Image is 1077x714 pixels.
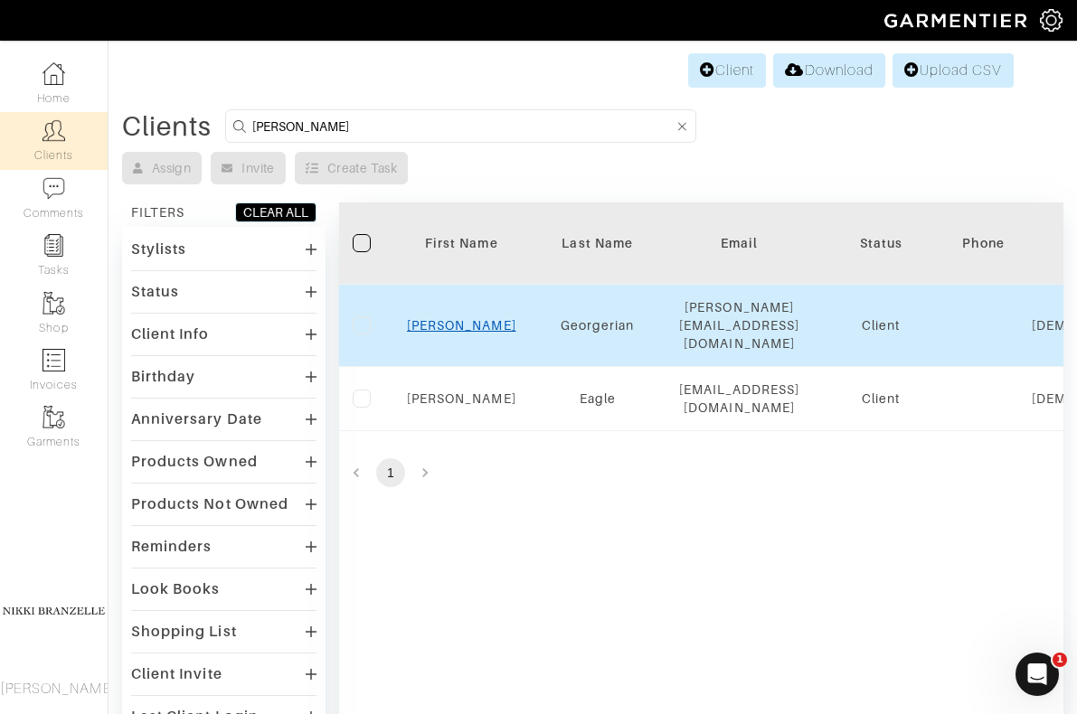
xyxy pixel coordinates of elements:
div: Shopping List [131,623,237,641]
div: [EMAIL_ADDRESS][DOMAIN_NAME] [679,380,800,417]
th: Toggle SortBy [530,202,666,285]
div: Products Owned [131,453,258,471]
img: gear-icon-white-bd11855cb880d31180b6d7d6211b90ccbf57a29d726f0c71d8c61bd08dd39cc2.png [1040,9,1063,32]
div: Products Not Owned [131,495,288,513]
img: dashboard-icon-dbcd8f5a0b271acd01030246c82b418ddd0df26cd7fceb0bd07c9910d44c42f6.png [43,62,65,85]
button: CLEAR ALL [235,202,316,222]
div: Stylists [131,240,186,258]
div: FILTERS [131,203,184,221]
div: Birthday [131,368,195,386]
div: Clients [122,117,212,136]
th: Toggle SortBy [813,202,949,285]
div: First Name [407,234,516,252]
a: Client [688,53,766,88]
img: garmentier-logo-header-white-b43fb05a5012e4ada735d5af1a66efaba907eab6374d6393d1fbf88cb4ef424d.png [875,5,1040,36]
div: Client Invite [131,665,222,683]
div: Status [131,283,179,301]
div: Email [679,234,800,252]
img: garments-icon-b7da505a4dc4fd61783c78ac3ca0ef83fa9d6f193b1c9dc38574b1d14d53ca28.png [43,406,65,428]
div: Last Name [543,234,652,252]
button: page 1 [376,458,405,487]
img: reminder-icon-8004d30b9f0a5d33ae49ab947aed9ed385cf756f9e5892f1edd6e32f2345188e.png [43,234,65,257]
a: [PERSON_NAME] [407,391,516,406]
img: garments-icon-b7da505a4dc4fd61783c78ac3ca0ef83fa9d6f193b1c9dc38574b1d14d53ca28.png [43,292,65,315]
a: Upload CSV [893,53,1014,88]
iframe: Intercom live chat [1016,653,1059,696]
div: [PERSON_NAME][EMAIL_ADDRESS][DOMAIN_NAME] [679,298,800,352]
img: orders-icon-0abe47150d42831381b5fb84f609e132dff9fe21cb692f30cb5eec754e2cba89.png [43,349,65,371]
div: Status [827,234,935,252]
div: Phone [962,234,1004,252]
div: Client [827,316,935,334]
div: CLEAR ALL [243,203,308,221]
th: Toggle SortBy [393,202,530,285]
a: [PERSON_NAME] [407,318,516,333]
div: Reminders [131,538,212,556]
input: Search by name, email, phone, city, or state [252,115,675,137]
img: clients-icon-6bae9207a08558b7cb47a8932f037763ab4055f8c8b6bfacd5dc20c3e0201464.png [43,119,65,142]
span: 1 [1053,653,1067,667]
div: Anniversary Date [131,410,262,428]
div: Client [827,390,935,408]
a: Eagle [580,391,616,406]
div: Client Info [131,325,210,343]
div: Look Books [131,580,221,598]
a: Georgerian [561,318,635,333]
a: Download [773,53,884,88]
img: comment-icon-a0a6a9ef722e966f86d9cbdc48e553b5cf19dbc54f86b18d962a5391bc8f6eb6.png [43,177,65,200]
nav: pagination navigation [339,458,1063,487]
